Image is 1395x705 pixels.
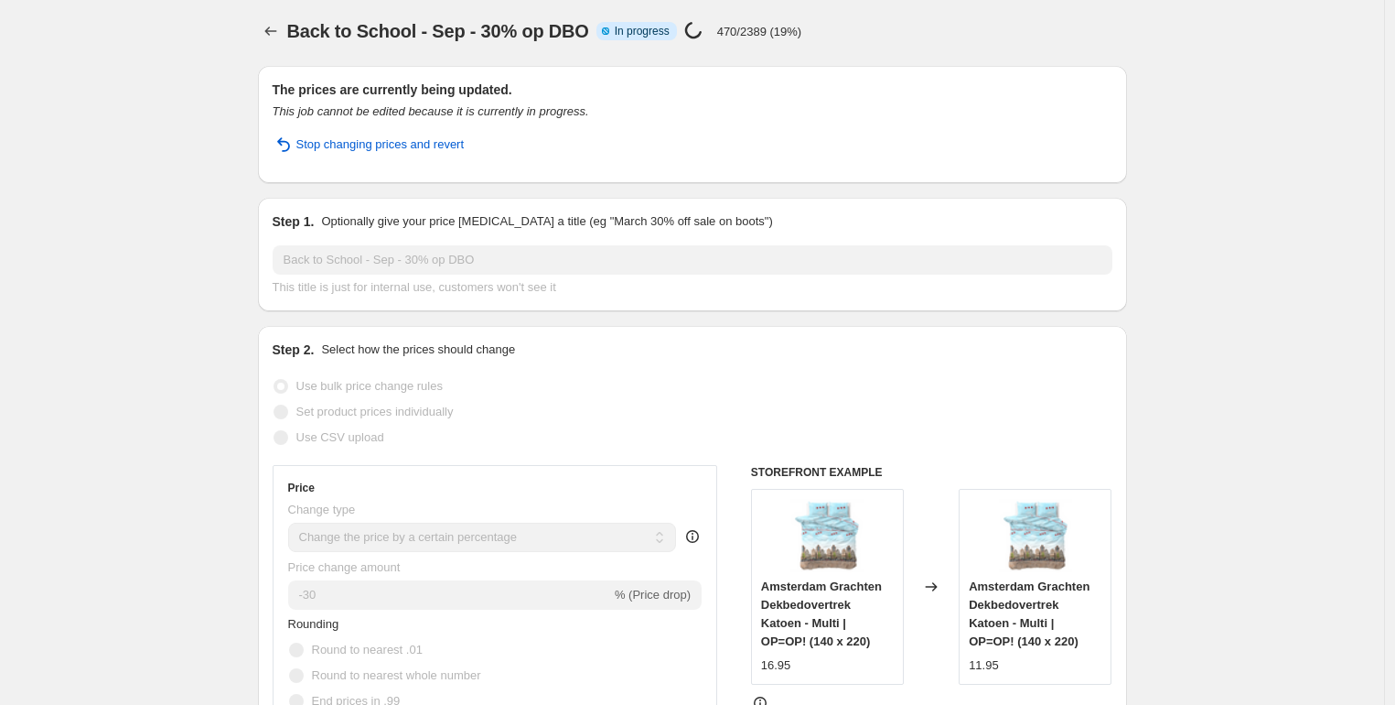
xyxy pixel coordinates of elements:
span: Round to nearest .01 [312,643,423,656]
span: Amsterdam Grachten Dekbedovertrek Katoen - Multi | OP=OP! (140 x 220) [761,580,882,648]
span: Change type [288,503,356,516]
span: % (Price drop) [615,588,691,602]
img: 8719242031759-12_80x.png [999,499,1072,572]
button: Stop changing prices and revert [262,130,476,159]
span: Set product prices individually [296,405,454,418]
span: Rounding [288,617,339,631]
button: Price change jobs [258,18,284,44]
input: 30% off holiday sale [273,245,1112,275]
h6: STOREFRONT EXAMPLE [751,465,1112,480]
p: Select how the prices should change [321,341,515,359]
span: In progress [615,24,670,38]
span: Back to School - Sep - 30% op DBO [287,21,589,41]
span: This title is just for internal use, customers won't see it [273,280,556,294]
i: This job cannot be edited because it is currently in progress. [273,104,589,118]
p: 470/2389 (19%) [717,25,802,38]
div: 16.95 [761,656,791,675]
h2: Step 1. [273,212,315,231]
span: Stop changing prices and revert [296,136,465,154]
span: Use CSV upload [296,430,384,444]
h2: Step 2. [273,341,315,359]
img: 8719242031759-12_80x.png [790,499,864,572]
p: Optionally give your price [MEDICAL_DATA] a title (eg "March 30% off sale on boots") [321,212,772,231]
span: Use bulk price change rules [296,379,443,393]
h2: The prices are currently being updated. [273,81,1112,99]
span: Round to nearest whole number [312,668,481,682]
div: help [683,527,702,546]
span: Amsterdam Grachten Dekbedovertrek Katoen - Multi | OP=OP! (140 x 220) [969,580,1089,648]
h3: Price [288,481,315,495]
div: 11.95 [969,656,999,675]
span: Price change amount [288,560,401,574]
input: -15 [288,580,611,610]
